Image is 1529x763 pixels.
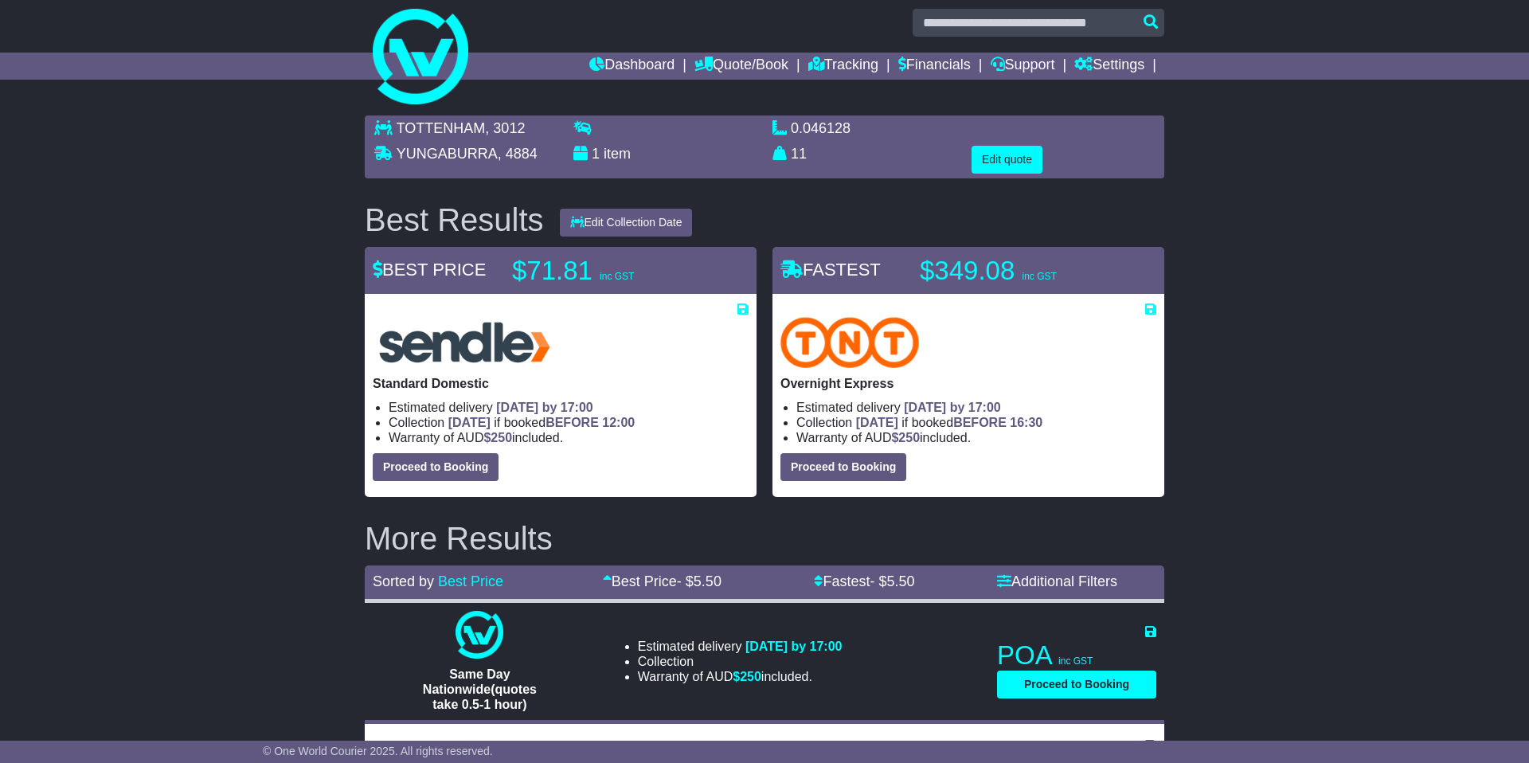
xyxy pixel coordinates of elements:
[438,573,503,589] a: Best Price
[796,430,1156,445] li: Warranty of AUD included.
[373,317,557,368] img: Sendle: Standard Domestic
[898,53,971,80] a: Financials
[498,146,538,162] span: , 4884
[694,573,721,589] span: 5.50
[814,573,914,589] a: Fastest- $5.50
[856,416,1042,429] span: if booked
[972,146,1042,174] button: Edit quote
[373,453,499,481] button: Proceed to Booking
[1074,53,1144,80] a: Settings
[373,260,486,280] span: BEST PRICE
[373,376,749,391] p: Standard Domestic
[808,53,878,80] a: Tracking
[483,431,512,444] span: $
[602,416,635,429] span: 12:00
[904,401,1001,414] span: [DATE] by 17:00
[263,745,493,757] span: © One World Courier 2025. All rights reserved.
[496,401,593,414] span: [DATE] by 17:00
[373,573,434,589] span: Sorted by
[920,255,1119,287] p: $349.08
[389,430,749,445] li: Warranty of AUD included.
[740,670,761,683] span: 250
[604,146,631,162] span: item
[389,415,749,430] li: Collection
[1058,655,1093,667] span: inc GST
[448,416,491,429] span: [DATE]
[389,400,749,415] li: Estimated delivery
[603,573,721,589] a: Best Price- $5.50
[745,640,843,653] span: [DATE] by 17:00
[1010,416,1042,429] span: 16:30
[997,573,1117,589] a: Additional Filters
[898,431,920,444] span: 250
[887,573,915,589] span: 5.50
[638,654,843,669] li: Collection
[365,521,1164,556] h2: More Results
[791,146,807,162] span: 11
[796,400,1156,415] li: Estimated delivery
[485,120,525,136] span: , 3012
[1022,271,1056,282] span: inc GST
[638,669,843,684] li: Warranty of AUD included.
[780,453,906,481] button: Proceed to Booking
[423,667,537,711] span: Same Day Nationwide(quotes take 0.5-1 hour)
[448,416,635,429] span: if booked
[600,271,634,282] span: inc GST
[780,376,1156,391] p: Overnight Express
[953,416,1007,429] span: BEFORE
[733,670,761,683] span: $
[780,317,919,368] img: TNT Domestic: Overnight Express
[870,573,914,589] span: - $
[512,255,711,287] p: $71.81
[780,260,881,280] span: FASTEST
[997,671,1156,698] button: Proceed to Booking
[791,120,851,136] span: 0.046128
[397,120,486,136] span: TOTTENHAM
[546,416,599,429] span: BEFORE
[677,573,721,589] span: - $
[856,416,898,429] span: [DATE]
[796,415,1156,430] li: Collection
[560,209,693,237] button: Edit Collection Date
[638,639,843,654] li: Estimated delivery
[589,53,675,80] a: Dashboard
[891,431,920,444] span: $
[357,202,552,237] div: Best Results
[694,53,788,80] a: Quote/Book
[456,611,503,659] img: One World Courier: Same Day Nationwide(quotes take 0.5-1 hour)
[997,640,1156,671] p: POA
[991,53,1055,80] a: Support
[397,146,498,162] span: YUNGABURRA
[592,146,600,162] span: 1
[491,431,512,444] span: 250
